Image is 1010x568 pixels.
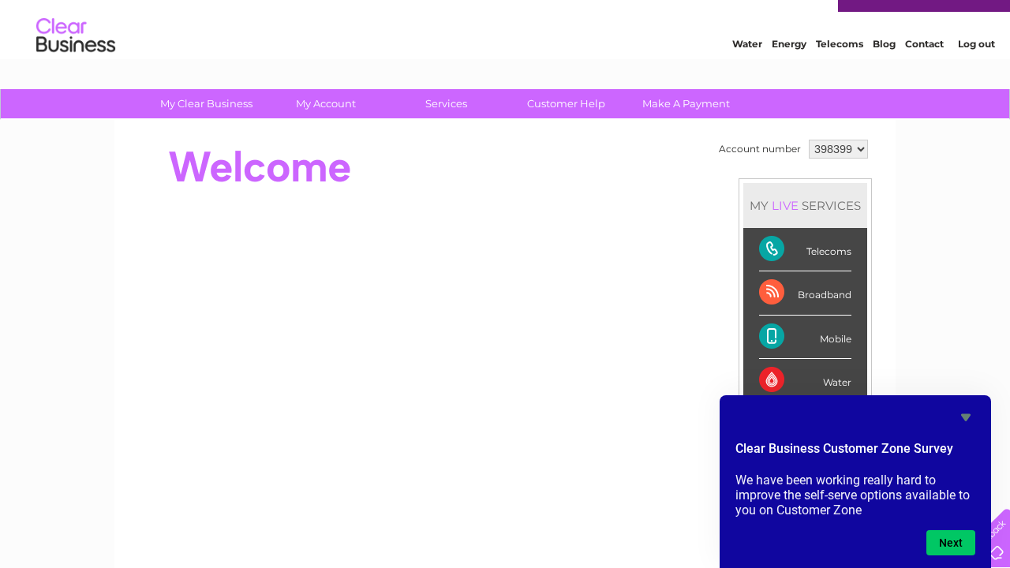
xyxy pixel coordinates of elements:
[956,408,975,427] button: Hide survey
[873,67,896,79] a: Blog
[926,530,975,555] button: Next question
[732,67,762,79] a: Water
[261,89,391,118] a: My Account
[759,359,851,402] div: Water
[769,198,802,213] div: LIVE
[958,67,995,79] a: Log out
[621,89,751,118] a: Make A Payment
[141,89,271,118] a: My Clear Business
[759,271,851,315] div: Broadband
[905,67,944,79] a: Contact
[133,9,879,77] div: Clear Business is a trading name of Verastar Limited (registered in [GEOGRAPHIC_DATA] No. 3667643...
[735,473,975,518] p: We have been working really hard to improve the self-serve options available to you on Customer Zone
[36,41,116,89] img: logo.png
[713,8,821,28] a: 0333 014 3131
[816,67,863,79] a: Telecoms
[381,89,511,118] a: Services
[759,316,851,359] div: Mobile
[501,89,631,118] a: Customer Help
[735,439,975,466] h2: Clear Business Customer Zone Survey
[715,136,805,163] td: Account number
[772,67,806,79] a: Energy
[743,183,867,228] div: MY SERVICES
[735,408,975,555] div: Clear Business Customer Zone Survey
[759,228,851,271] div: Telecoms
